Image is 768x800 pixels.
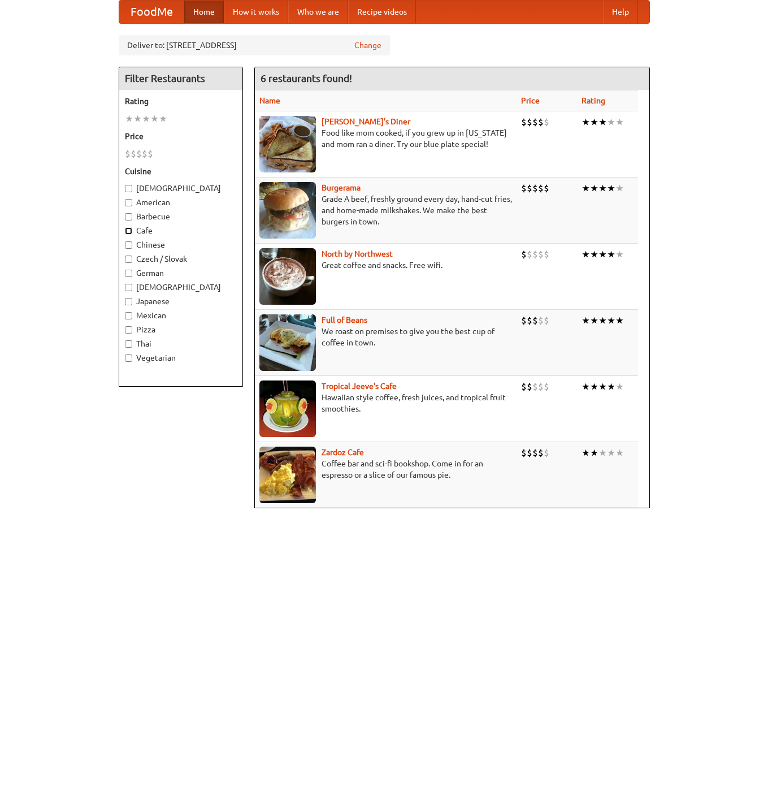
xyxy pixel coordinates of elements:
[259,127,512,150] p: Food like mom cooked, if you grew up in [US_STATE] and mom ran a diner. Try our blue plate special!
[538,182,544,194] li: $
[125,131,237,142] h5: Price
[322,315,367,325] a: Full of Beans
[125,185,132,192] input: [DEMOGRAPHIC_DATA]
[527,248,532,261] li: $
[136,148,142,160] li: $
[607,116,615,128] li: ★
[119,67,242,90] h4: Filter Restaurants
[142,113,150,125] li: ★
[607,314,615,327] li: ★
[598,314,607,327] li: ★
[259,96,280,105] a: Name
[527,447,532,459] li: $
[532,116,538,128] li: $
[142,148,147,160] li: $
[125,213,132,220] input: Barbecue
[259,193,512,227] p: Grade A beef, freshly ground every day, hand-cut fries, and home-made milkshakes. We make the bes...
[532,447,538,459] li: $
[598,248,607,261] li: ★
[582,248,590,261] li: ★
[125,284,132,291] input: [DEMOGRAPHIC_DATA]
[615,248,624,261] li: ★
[582,380,590,393] li: ★
[150,113,159,125] li: ★
[582,314,590,327] li: ★
[125,199,132,206] input: American
[288,1,348,23] a: Who we are
[615,314,624,327] li: ★
[538,248,544,261] li: $
[133,113,142,125] li: ★
[582,182,590,194] li: ★
[582,96,605,105] a: Rating
[125,183,237,194] label: [DEMOGRAPHIC_DATA]
[125,296,237,307] label: Japanese
[607,248,615,261] li: ★
[544,182,549,194] li: $
[544,116,549,128] li: $
[224,1,288,23] a: How it works
[590,182,598,194] li: ★
[322,117,410,126] a: [PERSON_NAME]'s Diner
[538,447,544,459] li: $
[322,448,364,457] a: Zardoz Cafe
[532,380,538,393] li: $
[322,249,393,258] a: North by Northwest
[125,352,237,364] label: Vegetarian
[582,116,590,128] li: ★
[184,1,224,23] a: Home
[119,35,390,55] div: Deliver to: [STREET_ADDRESS]
[532,314,538,327] li: $
[125,312,132,319] input: Mexican
[125,253,237,265] label: Czech / Slovak
[322,382,397,391] a: Tropical Jeeve's Cafe
[521,96,540,105] a: Price
[147,148,153,160] li: $
[125,241,132,249] input: Chinese
[615,447,624,459] li: ★
[607,182,615,194] li: ★
[521,182,527,194] li: $
[125,211,237,222] label: Barbecue
[125,270,132,277] input: German
[125,166,237,177] h5: Cuisine
[119,1,184,23] a: FoodMe
[521,116,527,128] li: $
[125,197,237,208] label: American
[527,314,532,327] li: $
[259,260,512,271] p: Great coffee and snacks. Free wifi.
[598,182,607,194] li: ★
[521,447,527,459] li: $
[348,1,416,23] a: Recipe videos
[590,314,598,327] li: ★
[521,314,527,327] li: $
[544,447,549,459] li: $
[615,116,624,128] li: ★
[538,116,544,128] li: $
[590,116,598,128] li: ★
[131,148,136,160] li: $
[521,380,527,393] li: $
[125,267,237,279] label: German
[125,298,132,305] input: Japanese
[125,282,237,293] label: [DEMOGRAPHIC_DATA]
[521,248,527,261] li: $
[538,314,544,327] li: $
[603,1,638,23] a: Help
[159,113,167,125] li: ★
[322,183,361,192] a: Burgerama
[259,248,316,305] img: north.jpg
[544,248,549,261] li: $
[527,380,532,393] li: $
[259,458,512,481] p: Coffee bar and sci-fi bookshop. Come in for an espresso or a slice of our famous pie.
[259,326,512,348] p: We roast on premises to give you the best cup of coffee in town.
[125,354,132,362] input: Vegetarian
[532,248,538,261] li: $
[261,73,352,84] ng-pluralize: 6 restaurants found!
[527,182,532,194] li: $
